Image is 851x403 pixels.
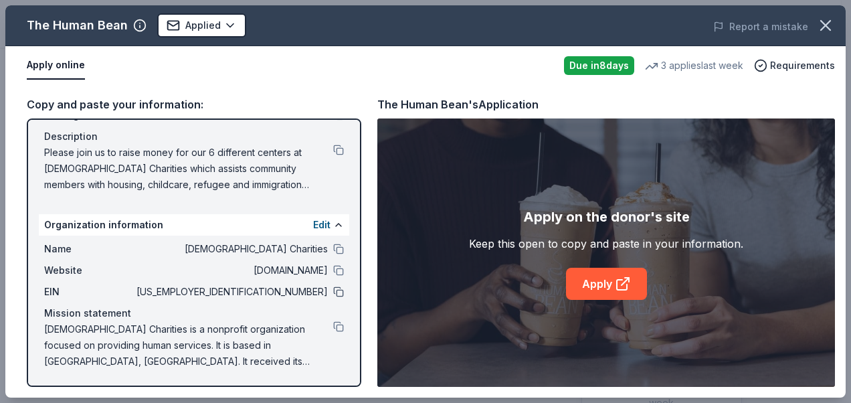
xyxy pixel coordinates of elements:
[770,58,835,74] span: Requirements
[377,96,539,113] div: The Human Bean's Application
[27,96,361,113] div: Copy and paste your information:
[645,58,743,74] div: 3 applies last week
[44,284,134,300] span: EIN
[44,129,344,145] div: Description
[564,56,634,75] div: Due in 8 days
[134,262,328,278] span: [DOMAIN_NAME]
[469,236,743,252] div: Keep this open to copy and paste in your information.
[39,214,349,236] div: Organization information
[27,15,128,36] div: The Human Bean
[44,241,134,257] span: Name
[27,52,85,80] button: Apply online
[566,268,647,300] a: Apply
[134,284,328,300] span: [US_EMPLOYER_IDENTIFICATION_NUMBER]
[313,217,330,233] button: Edit
[157,13,246,37] button: Applied
[523,206,690,228] div: Apply on the donor's site
[713,19,808,35] button: Report a mistake
[134,241,328,257] span: [DEMOGRAPHIC_DATA] Charities
[185,17,221,33] span: Applied
[44,305,344,321] div: Mission statement
[754,58,835,74] button: Requirements
[44,145,333,193] span: Please join us to raise money for our 6 different centers at [DEMOGRAPHIC_DATA] Charities which a...
[44,262,134,278] span: Website
[44,321,333,370] span: [DEMOGRAPHIC_DATA] Charities is a nonprofit organization focused on providing human services. It ...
